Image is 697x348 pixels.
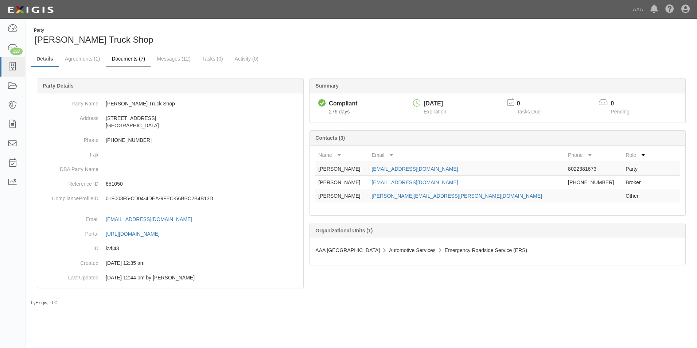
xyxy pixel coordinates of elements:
span: Tasks Due [517,109,541,115]
th: Role [623,148,651,162]
span: Since 12/30/2024 [329,109,350,115]
i: Compliant [318,100,326,107]
td: Other [623,189,651,203]
dd: kvfj43 [40,241,300,256]
dt: ComplianceProfileID [40,191,98,202]
dt: Email [40,212,98,223]
b: Organizational Units (1) [315,228,373,233]
a: [URL][DOMAIN_NAME] [106,231,168,237]
p: 01F003F5-CD04-4DEA-9FEC-56BBC2B4B13D [106,195,300,202]
div: [EMAIL_ADDRESS][DOMAIN_NAME] [106,216,192,223]
dd: [PERSON_NAME] Truck Shop [40,96,300,111]
dd: [PHONE_NUMBER] [40,133,300,147]
span: AAA [GEOGRAPHIC_DATA] [315,247,380,253]
span: Automotive Services [389,247,436,253]
a: [PERSON_NAME][EMAIL_ADDRESS][PERSON_NAME][DOMAIN_NAME] [371,193,542,199]
p: 0 [611,100,638,108]
dt: Portal [40,227,98,237]
span: Expiration [424,109,446,115]
a: Tasks (0) [197,51,229,66]
b: Summary [315,83,339,89]
a: Messages (12) [151,51,196,66]
dd: 03/10/2023 12:35 am [40,256,300,270]
a: Agreements (1) [59,51,105,66]
a: AAA [629,2,647,17]
img: logo-5460c22ac91f19d4615b14bd174203de0afe785f0fc80cf4dbbc73dc1793850b.png [5,3,56,16]
b: Party Details [43,83,74,89]
td: Broker [623,176,651,189]
span: Emergency Roadside Service (ERS) [445,247,527,253]
a: Documents (7) [106,51,151,67]
dt: Reference ID [40,177,98,187]
td: 8022381673 [565,162,623,176]
a: [EMAIL_ADDRESS][DOMAIN_NAME] [106,216,200,222]
p: 651050 [106,180,300,187]
b: Contacts (3) [315,135,345,141]
a: [EMAIL_ADDRESS][DOMAIN_NAME] [371,179,458,185]
div: Compliant [329,100,357,108]
a: [EMAIL_ADDRESS][DOMAIN_NAME] [371,166,458,172]
div: 137 [10,48,23,55]
p: 0 [517,100,550,108]
dt: Last Updated [40,270,98,281]
dt: ID [40,241,98,252]
dt: Created [40,256,98,267]
a: Activity (0) [229,51,264,66]
dt: Phone [40,133,98,144]
a: Details [31,51,59,67]
dd: [STREET_ADDRESS] [GEOGRAPHIC_DATA] [40,111,300,133]
div: Party [34,27,153,34]
th: Phone [565,148,623,162]
div: Grenier's Truck Shop [31,27,356,46]
a: Exigis, LLC [36,300,58,305]
td: [PERSON_NAME] [315,162,369,176]
td: [PERSON_NAME] [315,176,369,189]
dt: Party Name [40,96,98,107]
div: [DATE] [424,100,446,108]
i: Help Center - Complianz [665,5,674,14]
td: Party [623,162,651,176]
dt: Fax [40,147,98,158]
dd: 04/22/2024 12:44 pm by Benjamin Tully [40,270,300,285]
dt: DBA Party Name [40,162,98,173]
th: Email [369,148,565,162]
small: by [31,300,58,306]
th: Name [315,148,369,162]
td: [PERSON_NAME] [315,189,369,203]
dt: Address [40,111,98,122]
span: [PERSON_NAME] Truck Shop [35,35,153,45]
span: Pending [611,109,629,115]
td: [PHONE_NUMBER] [565,176,623,189]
